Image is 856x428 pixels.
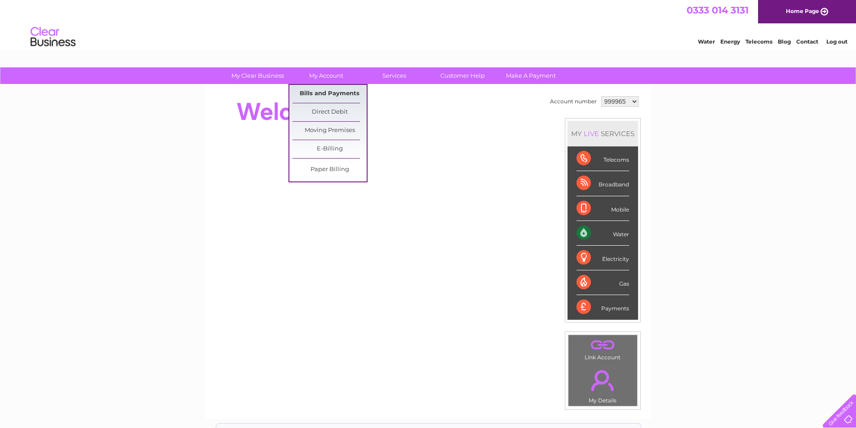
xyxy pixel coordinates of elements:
[577,146,629,171] div: Telecoms
[494,67,568,84] a: Make A Payment
[577,196,629,221] div: Mobile
[216,5,641,44] div: Clear Business is a trading name of Verastar Limited (registered in [GEOGRAPHIC_DATA] No. 3667643...
[826,38,847,45] a: Log out
[778,38,791,45] a: Blog
[426,67,500,84] a: Customer Help
[568,362,638,406] td: My Details
[293,85,367,103] a: Bills and Payments
[720,38,740,45] a: Energy
[687,4,749,16] a: 0333 014 3131
[571,337,635,353] a: .
[698,38,715,45] a: Water
[577,221,629,246] div: Water
[221,67,295,84] a: My Clear Business
[577,295,629,319] div: Payments
[577,246,629,270] div: Electricity
[796,38,818,45] a: Contact
[577,270,629,295] div: Gas
[568,335,638,363] td: Link Account
[548,94,599,109] td: Account number
[577,171,629,196] div: Broadband
[289,67,363,84] a: My Account
[293,161,367,179] a: Paper Billing
[582,129,601,138] div: LIVE
[568,121,638,146] div: MY SERVICES
[745,38,772,45] a: Telecoms
[30,23,76,51] img: logo.png
[357,67,431,84] a: Services
[293,140,367,158] a: E-Billing
[293,122,367,140] a: Moving Premises
[571,365,635,396] a: .
[293,103,367,121] a: Direct Debit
